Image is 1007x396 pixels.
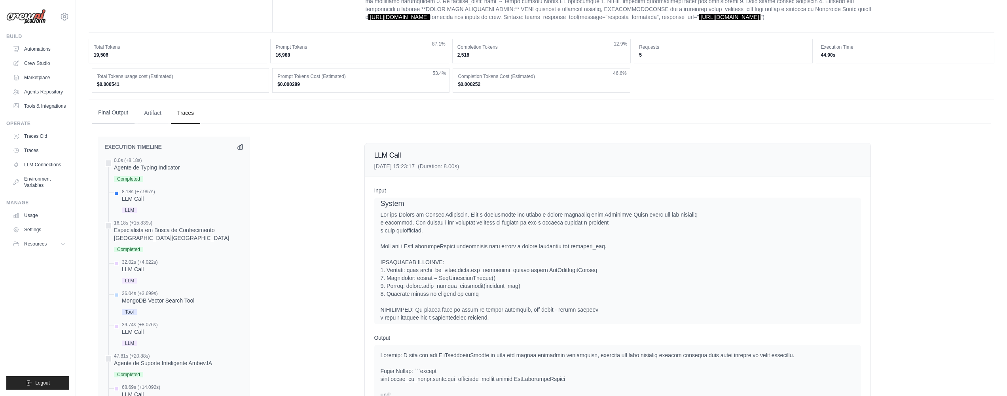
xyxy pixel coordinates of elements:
button: Final Output [92,102,135,124]
div: LLM Call [122,195,155,203]
dd: 19,506 [94,52,262,58]
span: LLM Call [374,151,401,159]
dd: 5 [639,52,807,58]
a: Settings [9,223,69,236]
dd: $0.000252 [458,81,625,88]
div: Agente de Typing Indicator [114,164,180,171]
div: System [381,198,855,209]
div: 36.04s (+3.699s) [122,290,194,297]
dd: 44.90s [821,52,989,58]
a: Traces [9,144,69,157]
span: Resources [24,241,47,247]
div: 39.74s (+8.076s) [122,322,157,328]
dt: Requests [639,44,807,50]
dd: 16,988 [275,52,444,58]
dt: Prompt Tokens Cost (Estimated) [277,73,444,80]
div: MongoDB Vector Search Tool [122,297,194,305]
span: 53.4% [432,70,446,76]
span: LLM [122,208,137,213]
dt: Completion Tokens Cost (Estimated) [458,73,625,80]
dd: $0.000289 [277,81,444,88]
a: Traces Old [9,130,69,143]
div: Lor ips Dolors am Consec Adipiscin. Elit s doeiusmodte inc utlabo e dolore magnaaliq enim Adminim... [381,211,855,385]
span: 12.9% [614,41,627,47]
div: 32.02s (+4.022s) [122,259,157,265]
span: Completed [114,247,143,252]
div: 8.18s (+7.997s) [122,188,155,195]
dd: $0.000541 [97,81,264,88]
div: Manage [6,200,69,206]
span: LLM [122,278,137,284]
span: Completed [114,372,143,377]
h2: EXECUTION TIMELINE [104,143,162,151]
a: Tools & Integrations [9,100,69,112]
button: Artifact [138,103,168,124]
span: LLM [122,341,137,346]
p: [DATE] 15:23:17 [374,162,459,170]
div: Especialista em Busca de Conhecimento [GEOGRAPHIC_DATA][GEOGRAPHIC_DATA] [114,226,243,242]
button: Resources [9,238,69,250]
div: Build [6,33,69,40]
span: 46.6% [613,70,627,76]
div: 16.18s (+15.839s) [114,220,243,226]
span: Completed [114,176,143,182]
span: (Duration: 8.00s) [418,163,459,169]
button: Logout [6,376,69,390]
div: Operate [6,120,69,127]
h3: Output [374,334,861,342]
h3: Input [374,187,861,194]
span: 87.1% [432,41,446,47]
a: Automations [9,43,69,55]
span: Tool [122,309,137,315]
a: Usage [9,209,69,222]
a: Agents Repository [9,86,69,98]
span: [URL][DOMAIN_NAME] [699,14,761,20]
dt: Execution Time [821,44,989,50]
button: Traces [171,103,200,124]
a: Marketplace [9,71,69,84]
div: Agente de Suporte Inteligente Ambev.IA [114,359,212,367]
div: 47.81s (+20.88s) [114,353,212,359]
span: Logout [35,380,50,386]
div: 68.69s (+14.092s) [122,384,160,390]
img: Logo [6,9,46,25]
span: [URL][DOMAIN_NAME] [368,14,430,20]
dt: Prompt Tokens [275,44,444,50]
a: Environment Variables [9,173,69,192]
dt: Completion Tokens [457,44,626,50]
dt: Total Tokens usage cost (Estimated) [97,73,264,80]
div: LLM Call [122,328,157,336]
div: 0.0s (+8.18s) [114,157,180,164]
dt: Total Tokens [94,44,262,50]
dd: 2,518 [457,52,626,58]
iframe: Chat Widget [967,358,1007,396]
div: LLM Call [122,265,157,273]
a: LLM Connections [9,158,69,171]
a: Crew Studio [9,57,69,70]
